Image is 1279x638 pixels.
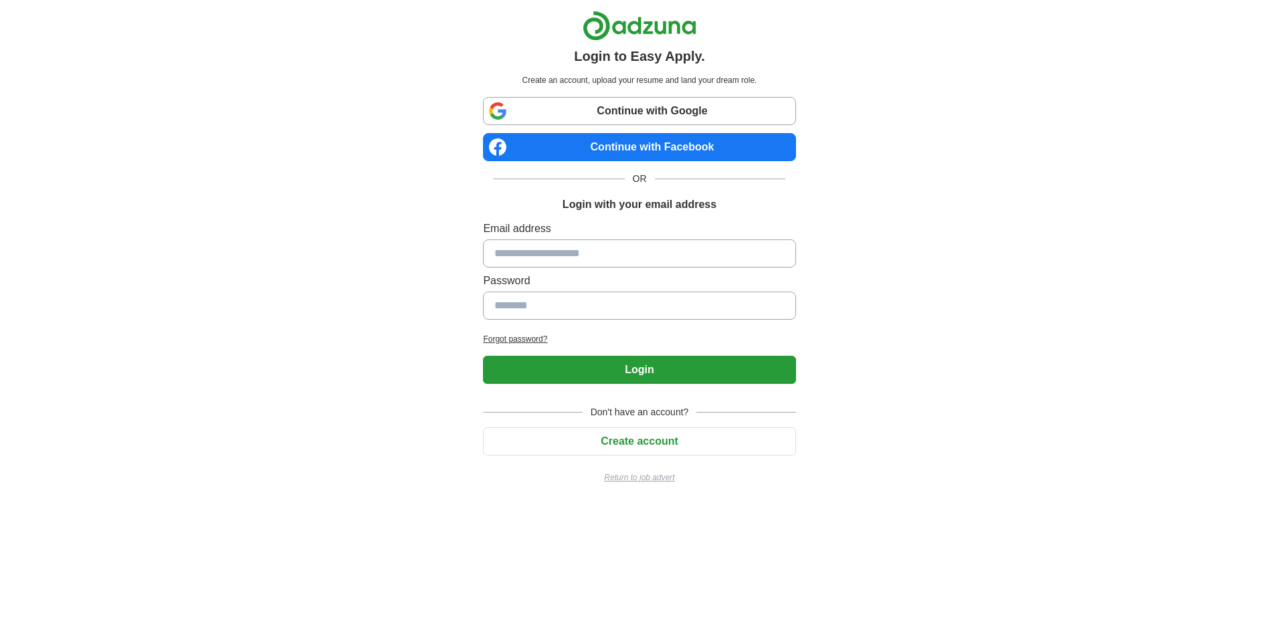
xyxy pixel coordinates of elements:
[563,197,716,213] h1: Login with your email address
[483,221,795,237] label: Email address
[583,11,696,41] img: Adzuna logo
[583,405,697,419] span: Don't have an account?
[483,427,795,455] button: Create account
[483,97,795,125] a: Continue with Google
[483,356,795,384] button: Login
[483,471,795,484] a: Return to job advert
[483,435,795,447] a: Create account
[625,172,655,186] span: OR
[483,133,795,161] a: Continue with Facebook
[574,46,705,66] h1: Login to Easy Apply.
[483,273,795,289] label: Password
[483,333,795,345] a: Forgot password?
[486,74,793,86] p: Create an account, upload your resume and land your dream role.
